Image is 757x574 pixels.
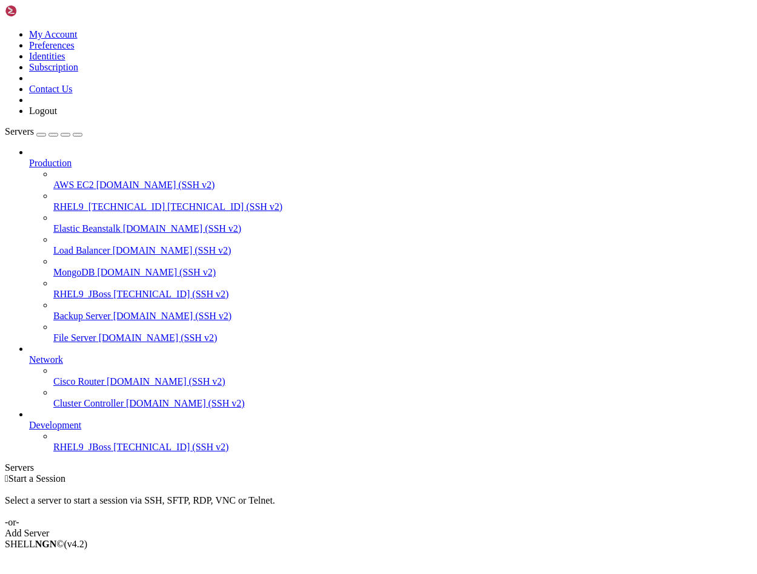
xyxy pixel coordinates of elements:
[167,201,282,212] span: [TECHNICAL_ID] (SSH v2)
[53,289,111,299] span: RHEL9_JBoss
[53,169,752,191] li: AWS EC2 [DOMAIN_NAME] (SSH v2)
[53,398,124,408] span: Cluster Controller
[35,539,57,549] b: NGN
[53,442,111,452] span: RHEL9_JBoss
[5,462,752,473] div: Servers
[99,333,218,343] span: [DOMAIN_NAME] (SSH v2)
[53,333,96,343] span: File Server
[96,180,215,190] span: [DOMAIN_NAME] (SSH v2)
[5,484,752,528] div: Select a server to start a session via SSH, SFTP, RDP, VNC or Telnet. -or-
[53,311,111,321] span: Backup Server
[53,245,752,256] a: Load Balancer [DOMAIN_NAME] (SSH v2)
[5,126,34,137] span: Servers
[113,289,228,299] span: [TECHNICAL_ID] (SSH v2)
[29,147,752,343] li: Production
[53,180,94,190] span: AWS EC2
[53,365,752,387] li: Cisco Router [DOMAIN_NAME] (SSH v2)
[53,267,752,278] a: MongoDB [DOMAIN_NAME] (SSH v2)
[53,322,752,343] li: File Server [DOMAIN_NAME] (SSH v2)
[53,300,752,322] li: Backup Server [DOMAIN_NAME] (SSH v2)
[5,5,75,17] img: Shellngn
[29,409,752,453] li: Development
[29,420,81,430] span: Development
[29,62,78,72] a: Subscription
[53,376,104,387] span: Cisco Router
[53,212,752,234] li: Elastic Beanstalk [DOMAIN_NAME] (SSH v2)
[53,289,752,300] a: RHEL9_JBoss [TECHNICAL_ID] (SSH v2)
[29,158,72,168] span: Production
[53,267,95,277] span: MongoDB
[53,256,752,278] li: MongoDB [DOMAIN_NAME] (SSH v2)
[29,29,78,39] a: My Account
[53,311,752,322] a: Backup Server [DOMAIN_NAME] (SSH v2)
[107,376,225,387] span: [DOMAIN_NAME] (SSH v2)
[113,245,232,255] span: [DOMAIN_NAME] (SSH v2)
[53,223,752,234] a: Elastic Beanstalk [DOMAIN_NAME] (SSH v2)
[29,420,752,431] a: Development
[5,539,87,549] span: SHELL ©
[53,201,165,212] span: RHEL9_[TECHNICAL_ID]
[53,442,752,453] a: RHEL9_JBoss [TECHNICAL_ID] (SSH v2)
[97,267,216,277] span: [DOMAIN_NAME] (SSH v2)
[123,223,242,234] span: [DOMAIN_NAME] (SSH v2)
[8,473,65,484] span: Start a Session
[53,387,752,409] li: Cluster Controller [DOMAIN_NAME] (SSH v2)
[53,180,752,191] a: AWS EC2 [DOMAIN_NAME] (SSH v2)
[29,343,752,409] li: Network
[53,245,110,255] span: Load Balancer
[29,51,65,61] a: Identities
[126,398,245,408] span: [DOMAIN_NAME] (SSH v2)
[53,333,752,343] a: File Server [DOMAIN_NAME] (SSH v2)
[53,398,752,409] a: Cluster Controller [DOMAIN_NAME] (SSH v2)
[5,126,82,137] a: Servers
[53,431,752,453] li: RHEL9_JBoss [TECHNICAL_ID] (SSH v2)
[53,234,752,256] li: Load Balancer [DOMAIN_NAME] (SSH v2)
[53,278,752,300] li: RHEL9_JBoss [TECHNICAL_ID] (SSH v2)
[113,442,228,452] span: [TECHNICAL_ID] (SSH v2)
[5,473,8,484] span: 
[29,354,63,365] span: Network
[64,539,88,549] span: 4.2.0
[29,158,752,169] a: Production
[53,191,752,212] li: RHEL9_[TECHNICAL_ID] [TECHNICAL_ID] (SSH v2)
[29,106,57,116] a: Logout
[29,84,73,94] a: Contact Us
[53,201,752,212] a: RHEL9_[TECHNICAL_ID] [TECHNICAL_ID] (SSH v2)
[53,223,121,234] span: Elastic Beanstalk
[29,40,75,50] a: Preferences
[5,528,752,539] div: Add Server
[113,311,232,321] span: [DOMAIN_NAME] (SSH v2)
[29,354,752,365] a: Network
[53,376,752,387] a: Cisco Router [DOMAIN_NAME] (SSH v2)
